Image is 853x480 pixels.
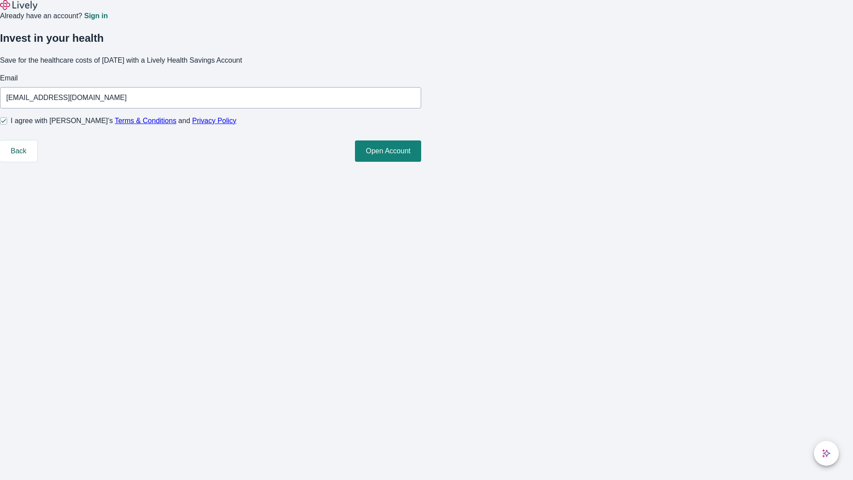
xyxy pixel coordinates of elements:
a: Terms & Conditions [115,117,176,124]
a: Sign in [84,12,108,20]
svg: Lively AI Assistant [822,449,831,458]
button: chat [814,441,839,466]
button: Open Account [355,140,421,162]
a: Privacy Policy [192,117,237,124]
span: I agree with [PERSON_NAME]’s and [11,116,236,126]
